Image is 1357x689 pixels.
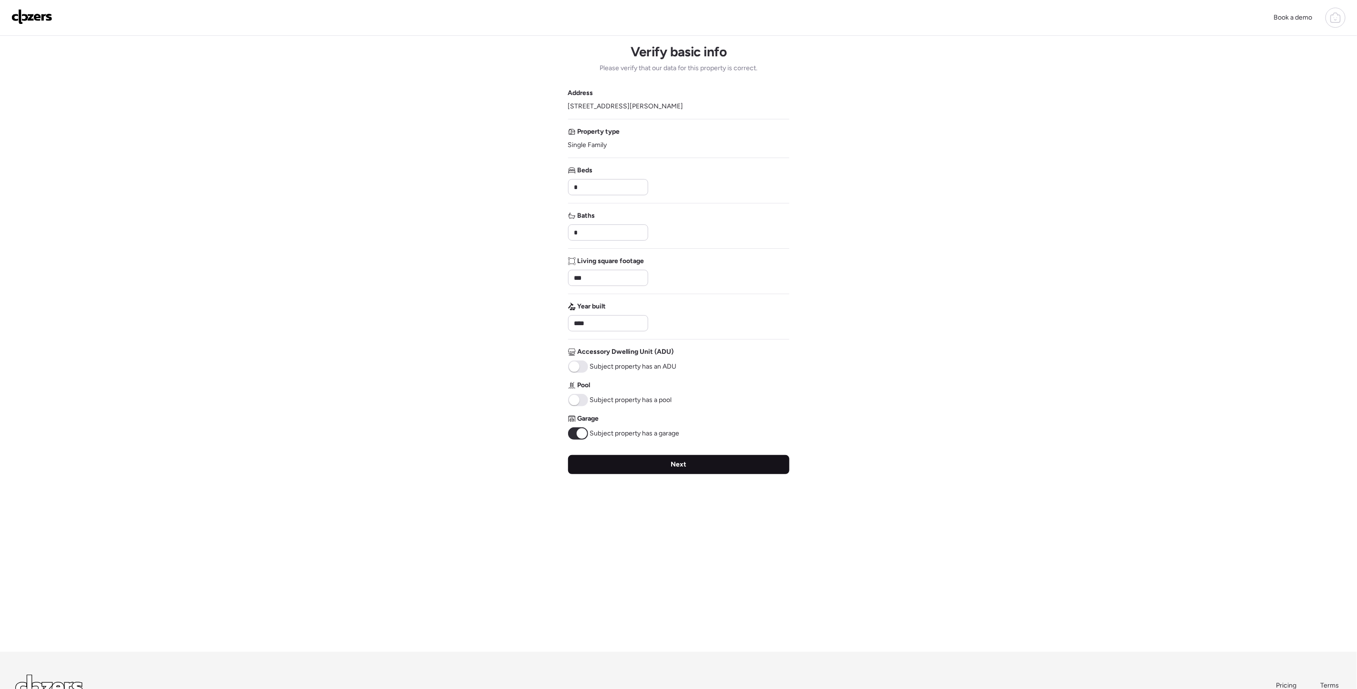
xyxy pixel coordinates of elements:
[568,88,593,98] span: Address
[600,64,757,73] span: Please verify that our data for this property is correct.
[578,381,590,390] span: Pool
[631,43,726,60] h1: Verify basic info
[11,9,52,24] img: Logo
[568,140,607,150] span: Single Family
[590,362,677,371] span: Subject property has an ADU
[578,256,644,266] span: Living square footage
[578,211,595,221] span: Baths
[578,347,674,357] span: Accessory Dwelling Unit (ADU)
[671,460,686,469] span: Next
[578,166,593,175] span: Beds
[590,429,680,438] span: Subject property has a garage
[590,395,672,405] span: Subject property has a pool
[568,102,684,111] span: [STREET_ADDRESS][PERSON_NAME]
[578,127,620,137] span: Property type
[1274,13,1312,21] span: Book a demo
[578,302,606,311] span: Year built
[578,414,599,424] span: Garage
